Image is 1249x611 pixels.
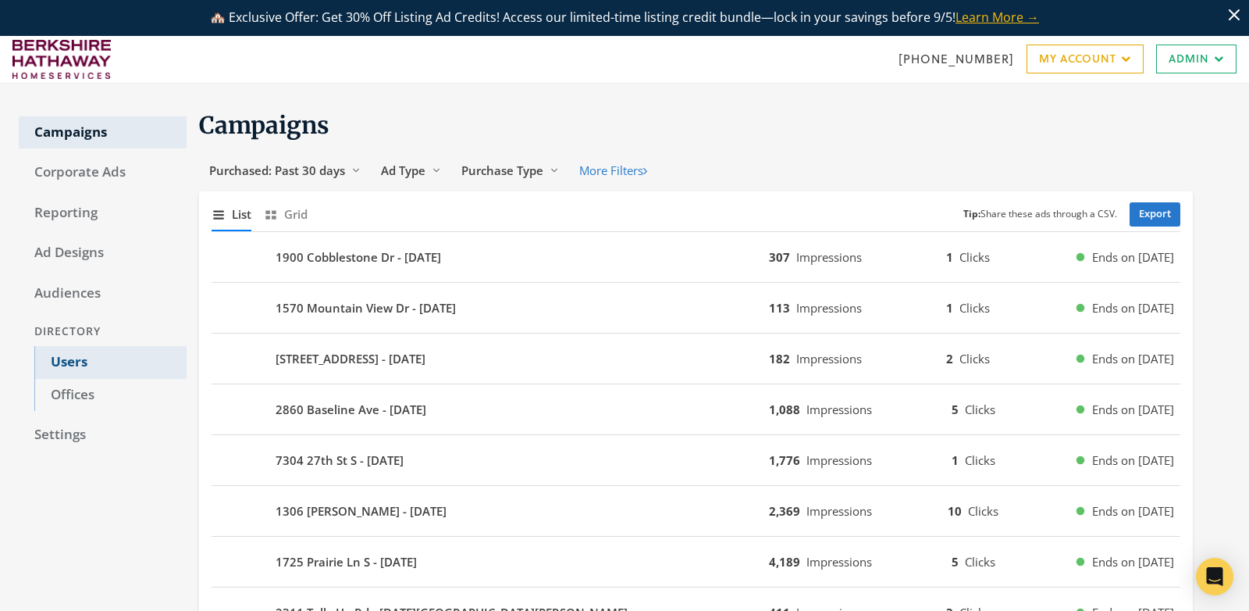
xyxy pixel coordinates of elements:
b: 5 [952,402,959,417]
button: 1900 Cobblestone Dr - [DATE]307Impressions1ClicksEnds on [DATE] [212,238,1180,276]
span: Impressions [806,554,872,570]
span: Clicks [959,351,990,366]
span: Ad Type [381,163,425,178]
b: 1900 Cobblestone Dr - [DATE] [276,248,441,266]
b: 1 [946,300,953,316]
button: Grid [264,198,308,231]
b: 4,189 [769,554,800,570]
b: 1 [946,249,953,265]
b: 7304 27th St S - [DATE] [276,452,404,470]
button: Purchased: Past 30 days [199,156,371,185]
b: 2860 Baseline Ave - [DATE] [276,401,426,419]
a: Users [34,346,187,379]
span: Clicks [965,452,995,468]
span: Clicks [959,300,990,316]
div: Directory [19,317,187,346]
span: Clicks [965,554,995,570]
small: Share these ads through a CSV. [963,207,1117,222]
a: [PHONE_NUMBER] [898,51,1014,67]
a: Corporate Ads [19,156,187,189]
span: Impressions [796,300,862,316]
span: Ends on [DATE] [1092,401,1174,419]
b: 2 [946,351,953,366]
span: Campaigns [199,110,329,140]
button: 1570 Mountain View Dr - [DATE]113Impressions1ClicksEnds on [DATE] [212,289,1180,327]
button: [STREET_ADDRESS] - [DATE]182Impressions2ClicksEnds on [DATE] [212,340,1180,377]
span: Impressions [806,452,872,468]
button: 1725 Prairie Ln S - [DATE]4,189Impressions5ClicksEnds on [DATE] [212,543,1180,581]
span: Impressions [796,249,862,265]
b: 2,369 [769,503,800,519]
button: Purchase Type [451,156,569,185]
b: 1570 Mountain View Dr - [DATE] [276,299,456,317]
a: Offices [34,379,187,412]
b: 307 [769,249,790,265]
span: List [232,205,251,223]
span: Clicks [965,402,995,417]
span: Impressions [806,402,872,417]
span: Clicks [968,503,998,519]
a: Audiences [19,277,187,310]
b: Tip: [963,207,980,220]
b: 182 [769,351,790,366]
b: 5 [952,554,959,570]
b: 1725 Prairie Ln S - [DATE] [276,553,417,571]
button: More Filters [569,156,657,185]
span: Purchase Type [461,163,543,178]
button: 7304 27th St S - [DATE]1,776Impressions1ClicksEnds on [DATE] [212,441,1180,479]
button: List [212,198,251,231]
span: Ends on [DATE] [1092,350,1174,368]
span: Ends on [DATE] [1092,553,1174,571]
a: Campaigns [19,116,187,149]
b: 1,088 [769,402,800,417]
button: Ad Type [371,156,451,185]
span: Ends on [DATE] [1092,452,1174,470]
b: 1 [952,452,959,468]
b: 1306 [PERSON_NAME] - [DATE] [276,502,447,520]
span: Purchased: Past 30 days [209,163,345,178]
b: 10 [948,503,962,519]
a: Ad Designs [19,237,187,270]
span: Ends on [DATE] [1092,299,1174,317]
b: 113 [769,300,790,316]
a: Export [1130,202,1180,227]
button: 2860 Baseline Ave - [DATE]1,088Impressions5ClicksEnds on [DATE] [212,391,1180,428]
b: 1,776 [769,452,800,468]
span: Ends on [DATE] [1092,502,1174,520]
button: 1306 [PERSON_NAME] - [DATE]2,369Impressions10ClicksEnds on [DATE] [212,492,1180,530]
span: Ends on [DATE] [1092,248,1174,266]
b: [STREET_ADDRESS] - [DATE] [276,350,425,368]
div: Open Intercom Messenger [1196,558,1233,595]
img: Adwerx [12,40,111,79]
a: Reporting [19,197,187,230]
span: Clicks [959,249,990,265]
a: My Account [1027,45,1144,73]
span: Impressions [806,503,872,519]
a: Admin [1156,45,1237,73]
span: Impressions [796,351,862,366]
a: Settings [19,419,187,452]
span: Grid [284,205,308,223]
